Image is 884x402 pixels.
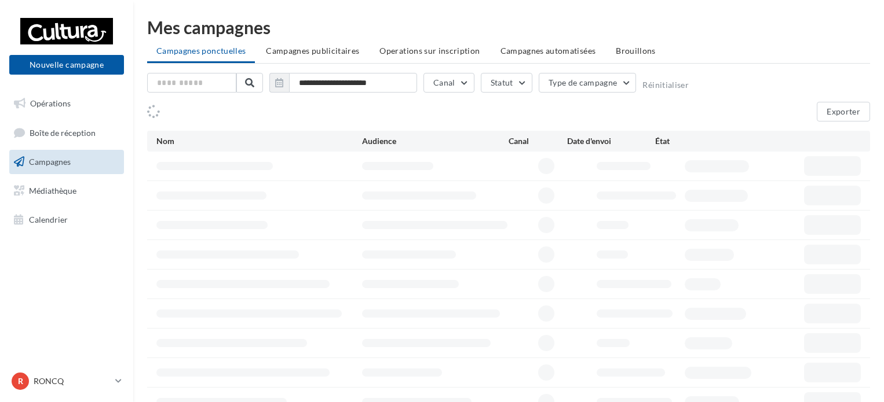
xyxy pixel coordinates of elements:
[539,73,637,93] button: Type de campagne
[642,80,689,90] button: Réinitialiser
[266,46,359,56] span: Campagnes publicitaires
[567,135,655,147] div: Date d'envoi
[29,214,68,224] span: Calendrier
[147,19,870,36] div: Mes campagnes
[7,179,126,203] a: Médiathèque
[7,120,126,145] a: Boîte de réception
[655,135,743,147] div: État
[29,186,76,196] span: Médiathèque
[30,127,96,137] span: Boîte de réception
[817,102,870,121] button: Exporter
[7,208,126,232] a: Calendrier
[9,370,124,392] a: R RONCQ
[616,46,656,56] span: Brouillons
[156,135,362,147] div: Nom
[423,73,474,93] button: Canal
[379,46,480,56] span: Operations sur inscription
[481,73,532,93] button: Statut
[501,46,596,56] span: Campagnes automatisées
[7,91,126,116] a: Opérations
[9,55,124,75] button: Nouvelle campagne
[29,157,71,167] span: Campagnes
[34,375,111,387] p: RONCQ
[30,98,71,108] span: Opérations
[18,375,23,387] span: R
[7,150,126,174] a: Campagnes
[362,135,509,147] div: Audience
[509,135,567,147] div: Canal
